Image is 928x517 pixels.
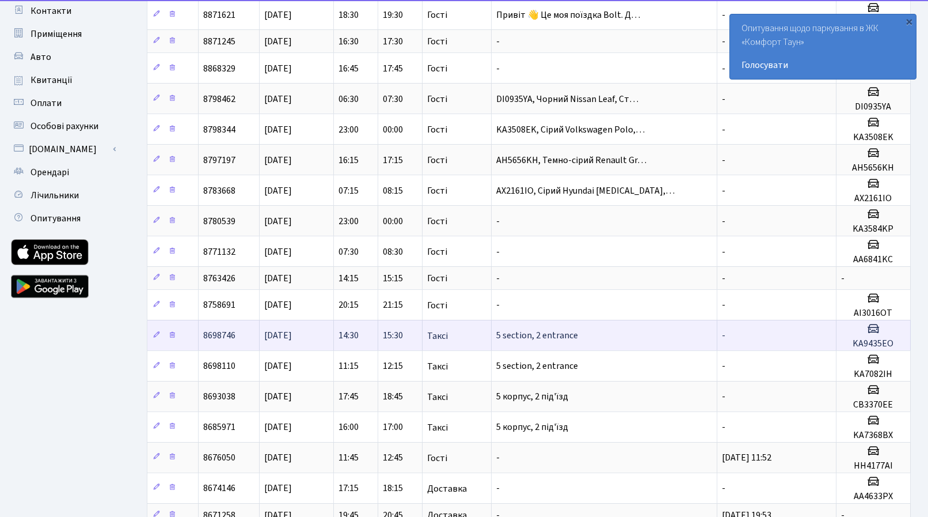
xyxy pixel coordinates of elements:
span: 8783668 [203,184,235,197]
h5: AH5656KH [841,163,906,173]
span: 17:00 [383,421,403,434]
span: Приміщення [31,28,82,40]
h5: KA9435EO [841,338,906,349]
span: Гості [427,37,447,46]
span: 17:30 [383,35,403,48]
span: Гості [427,247,447,256]
span: AX2161IO, Сірий Hyundai [MEDICAL_DATA],… [496,184,675,197]
span: DI0935YA, Чорний Nissan Leaf, Ст… [496,93,638,105]
span: 08:30 [383,246,403,258]
span: 20:15 [339,299,359,312]
a: Опитування [6,207,121,230]
span: 8798462 [203,93,235,105]
span: - [722,35,725,48]
span: - [722,62,725,75]
span: - [722,246,725,258]
span: - [722,215,725,228]
span: 12:45 [383,452,403,465]
span: - [722,154,725,167]
span: Гості [427,186,447,195]
span: Контакти [31,5,71,17]
span: 8676050 [203,452,235,465]
span: 8693038 [203,391,235,403]
h5: AA6841KC [841,254,906,265]
span: 8798344 [203,123,235,136]
span: - [722,272,725,285]
a: [DOMAIN_NAME] [6,138,121,161]
span: - [496,272,500,285]
span: 5 корпус, 2 під'їзд [496,391,568,403]
span: [DATE] [264,246,292,258]
span: 08:15 [383,184,403,197]
span: - [841,272,845,285]
a: Авто [6,46,121,69]
span: 5 section, 2 entrance [496,330,578,342]
span: 07:30 [339,246,359,258]
span: 17:15 [383,154,403,167]
span: 11:45 [339,452,359,465]
span: [DATE] [264,9,292,21]
a: Оплати [6,92,121,115]
a: Приміщення [6,22,121,46]
a: Квитанції [6,69,121,92]
span: 12:15 [383,360,403,373]
span: [DATE] [264,35,292,48]
span: Гості [427,64,447,73]
span: - [496,215,500,228]
span: - [722,482,725,495]
span: 8674146 [203,482,235,495]
h5: CB3370EE [841,399,906,410]
span: [DATE] [264,184,292,197]
h5: KA3508EK [841,132,906,143]
span: 14:15 [339,272,359,285]
span: 06:30 [339,93,359,105]
span: [DATE] [264,93,292,105]
span: [DATE] [264,421,292,434]
span: 16:15 [339,154,359,167]
span: Гості [427,217,447,226]
span: [DATE] [264,391,292,403]
span: 19:30 [383,9,403,21]
span: [DATE] [264,330,292,342]
span: 00:00 [383,215,403,228]
span: - [496,35,500,48]
h5: АА4633РХ [841,491,906,502]
h5: KA7368BX [841,430,906,441]
span: - [722,299,725,312]
span: - [722,391,725,403]
span: 07:30 [383,93,403,105]
span: - [722,9,725,21]
span: 11:15 [339,360,359,373]
span: Гості [427,10,447,20]
span: - [496,62,500,75]
span: - [722,123,725,136]
span: [DATE] 11:52 [722,452,771,465]
span: Лічильники [31,189,79,202]
span: 23:00 [339,123,359,136]
span: 07:15 [339,184,359,197]
span: 17:45 [383,62,403,75]
span: Орендарі [31,166,69,179]
span: - [722,184,725,197]
span: 15:15 [383,272,403,285]
span: 18:45 [383,391,403,403]
span: 8698746 [203,330,235,342]
span: 17:45 [339,391,359,403]
span: [DATE] [264,62,292,75]
span: 16:45 [339,62,359,75]
span: Таксі [427,331,448,341]
span: 8763426 [203,272,235,285]
span: 00:00 [383,123,403,136]
a: Орендарі [6,161,121,184]
span: [DATE] [264,123,292,136]
h5: AX2161IO [841,193,906,204]
span: [DATE] [264,452,292,465]
span: Опитування [31,212,81,225]
span: 18:15 [383,482,403,495]
span: 8868329 [203,62,235,75]
h5: KA3584KP [841,224,906,235]
span: Квитанції [31,74,73,86]
span: 5 section, 2 entrance [496,360,578,373]
span: 16:30 [339,35,359,48]
h5: KA7082IH [841,369,906,380]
